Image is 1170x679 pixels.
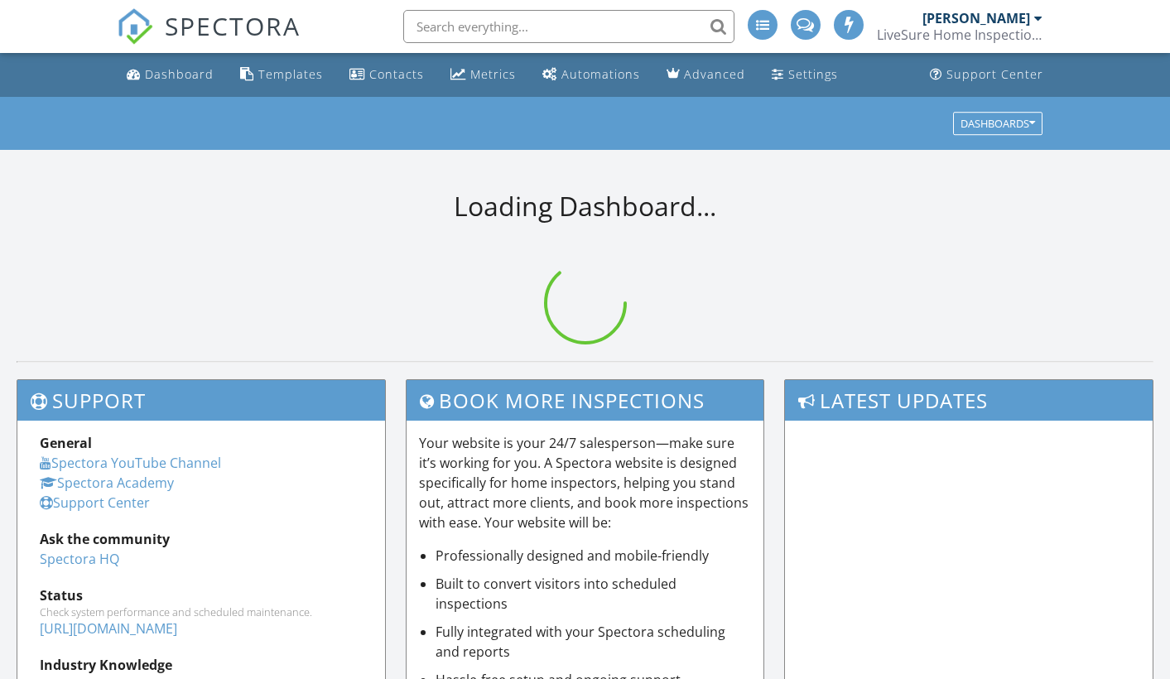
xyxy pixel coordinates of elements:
[403,10,734,43] input: Search everything...
[40,585,363,605] div: Status
[40,474,174,492] a: Spectora Academy
[40,529,363,549] div: Ask the community
[369,66,424,82] div: Contacts
[946,66,1043,82] div: Support Center
[343,60,431,90] a: Contacts
[765,60,845,90] a: Settings
[923,60,1050,90] a: Support Center
[922,10,1030,26] div: [PERSON_NAME]
[258,66,323,82] div: Templates
[660,60,752,90] a: Advanced
[407,380,764,421] h3: Book More Inspections
[117,22,301,57] a: SPECTORA
[561,66,640,82] div: Automations
[436,546,752,566] li: Professionally designed and mobile-friendly
[40,454,221,472] a: Spectora YouTube Channel
[961,118,1035,129] div: Dashboards
[436,622,752,662] li: Fully integrated with your Spectora scheduling and reports
[165,8,301,43] span: SPECTORA
[953,112,1042,135] button: Dashboards
[40,494,150,512] a: Support Center
[419,433,752,532] p: Your website is your 24/7 salesperson—make sure it’s working for you. A Spectora website is desig...
[684,66,745,82] div: Advanced
[470,66,516,82] div: Metrics
[877,26,1042,43] div: LiveSure Home Inspections
[785,380,1153,421] h3: Latest Updates
[117,8,153,45] img: The Best Home Inspection Software - Spectora
[444,60,522,90] a: Metrics
[788,66,838,82] div: Settings
[536,60,647,90] a: Automations (Basic)
[40,434,92,452] strong: General
[234,60,330,90] a: Templates
[40,619,177,638] a: [URL][DOMAIN_NAME]
[145,66,214,82] div: Dashboard
[40,550,119,568] a: Spectora HQ
[40,655,363,675] div: Industry Knowledge
[17,380,385,421] h3: Support
[120,60,220,90] a: Dashboard
[436,574,752,614] li: Built to convert visitors into scheduled inspections
[40,605,363,619] div: Check system performance and scheduled maintenance.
